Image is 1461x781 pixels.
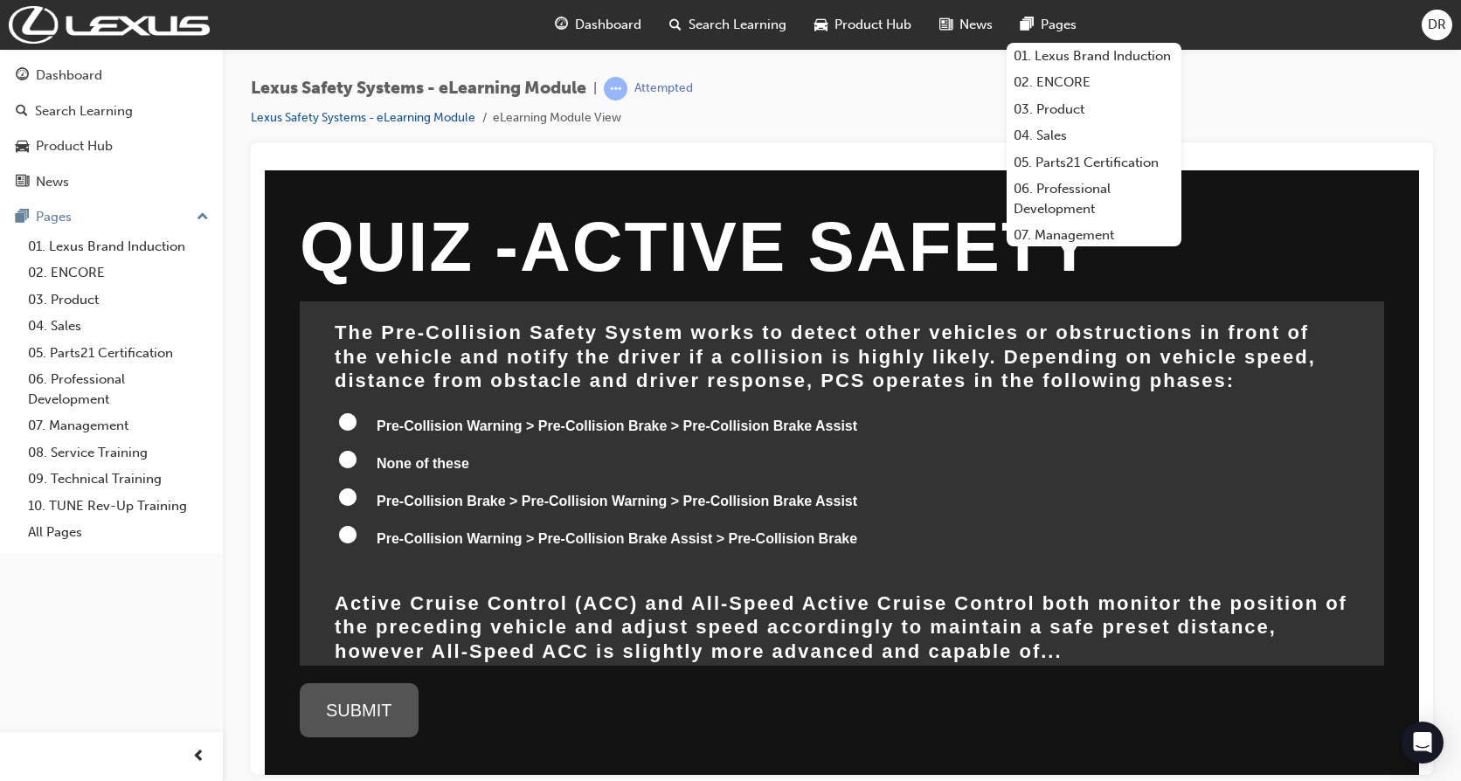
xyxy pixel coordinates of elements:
[16,68,29,84] span: guage-icon
[555,14,568,36] span: guage-icon
[21,493,216,520] a: 10. TUNE Rev-Up Training
[21,412,216,439] a: 07. Management
[197,206,209,229] span: up-icon
[36,172,69,192] div: News
[1007,96,1181,123] a: 03. Product
[74,280,92,298] input: None of these
[74,356,92,373] input: Pre-Collision Warning > Pre-Collision Brake Assist > Pre-Collision Brake
[74,243,92,260] input: Pre-Collision Warning > Pre-Collision Brake > Pre-Collision Brake Assist
[7,166,216,198] a: News
[112,286,204,301] span: None of these
[35,38,255,115] span: Quiz -
[21,439,216,467] a: 08. Service Training
[925,7,1007,43] a: news-iconNews
[814,14,827,36] span: car-icon
[112,248,592,263] span: Pre-Collision Warning > Pre-Collision Brake > Pre-Collision Brake Assist
[634,80,693,97] div: Attempted
[9,6,210,44] img: Trak
[7,59,216,92] a: Dashboard
[255,38,829,115] span: Active Safety
[7,130,216,162] a: Product Hub
[1007,69,1181,96] a: 02. ENCORE
[36,136,113,156] div: Product Hub
[21,287,216,314] a: 03. Product
[16,175,29,190] span: news-icon
[593,79,597,99] span: |
[21,259,216,287] a: 02. ENCORE
[604,77,627,100] span: learningRecordVerb_ATTEMPT-icon
[1007,149,1181,176] a: 05. Parts21 Certification
[834,15,911,35] span: Product Hub
[7,56,216,201] button: DashboardSearch LearningProduct HubNews
[16,210,29,225] span: pages-icon
[74,318,92,335] input: Pre-Collision Brake > Pre-Collision Warning > Pre-Collision Brake Assist
[689,15,786,35] span: Search Learning
[1041,15,1077,35] span: Pages
[192,746,205,768] span: prev-icon
[1007,222,1181,249] a: 07. Management
[1021,14,1034,36] span: pages-icon
[939,14,952,36] span: news-icon
[1007,176,1181,222] a: 06. Professional Development
[35,101,133,121] div: Search Learning
[493,108,621,128] li: eLearning Module View
[800,7,925,43] a: car-iconProduct Hub
[669,14,682,36] span: search-icon
[21,233,216,260] a: 01. Lexus Brand Induction
[112,323,592,338] span: Pre-Collision Brake > Pre-Collision Warning > Pre-Collision Brake Assist
[959,15,993,35] span: News
[36,66,102,86] div: Dashboard
[112,361,592,376] span: Pre-Collision Warning > Pre-Collision Brake Assist > Pre-Collision Brake
[575,15,641,35] span: Dashboard
[21,466,216,493] a: 09. Technical Training
[70,421,1084,494] h2: Active Cruise Control (ACC) and All-Speed Active Cruise Control both monitor the position of the ...
[1007,43,1181,70] a: 01. Lexus Brand Induction
[21,519,216,546] a: All Pages
[16,104,28,120] span: search-icon
[1428,15,1446,35] span: DR
[251,79,586,99] span: Lexus Safety Systems - eLearning Module
[7,95,216,128] a: Search Learning
[1007,122,1181,149] a: 04. Sales
[1422,10,1452,40] button: DR
[7,201,216,233] button: Pages
[21,313,216,340] a: 04. Sales
[16,139,29,155] span: car-icon
[36,207,72,227] div: Pages
[35,513,154,567] div: SUBMIT
[1007,7,1091,43] a: pages-iconPages
[21,340,216,367] a: 05. Parts21 Certification
[70,150,1084,223] h2: The Pre-Collision Safety System works to detect other vehicles or obstructions in front of the ve...
[1402,722,1444,764] div: Open Intercom Messenger
[21,366,216,412] a: 06. Professional Development
[541,7,655,43] a: guage-iconDashboard
[251,110,475,125] a: Lexus Safety Systems - eLearning Module
[655,7,800,43] a: search-iconSearch Learning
